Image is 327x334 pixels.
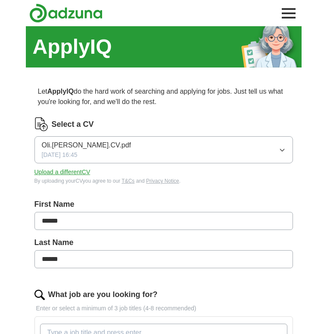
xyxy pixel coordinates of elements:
[34,237,293,248] label: Last Name
[52,119,94,130] label: Select a CV
[34,136,293,163] button: Oli.[PERSON_NAME].CV.pdf[DATE] 16:45
[34,304,293,313] p: Enter or select a minimum of 3 job titles (4-8 recommended)
[34,168,90,177] button: Upload a differentCV
[34,290,45,300] img: search.png
[146,178,179,184] a: Privacy Notice
[121,178,134,184] a: T&Cs
[34,177,293,185] div: By uploading your CV you agree to our and .
[47,88,74,95] strong: ApplyIQ
[48,289,158,300] label: What job are you looking for?
[42,140,131,150] span: Oli.[PERSON_NAME].CV.pdf
[33,31,112,62] h1: ApplyIQ
[34,199,293,210] label: First Name
[34,83,293,110] p: Let do the hard work of searching and applying for jobs. Just tell us what you're looking for, an...
[34,117,48,131] img: CV Icon
[29,3,103,23] img: Adzuna logo
[42,150,78,159] span: [DATE] 16:45
[279,4,298,23] button: Toggle main navigation menu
